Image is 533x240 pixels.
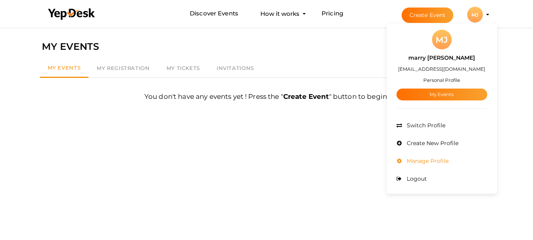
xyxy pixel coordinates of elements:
[465,6,485,23] button: MJ
[432,30,452,49] div: MJ
[166,65,200,71] span: My Tickets
[48,64,81,71] span: My Events
[423,77,460,83] small: Personal Profile
[217,65,254,71] span: Invitations
[322,6,343,21] a: Pricing
[42,39,492,54] div: MY EVENTS
[283,93,329,100] b: Create Event
[144,92,389,107] label: You don't have any events yet ! Press the " " button to begin.
[208,59,262,77] a: Invitations
[40,59,89,78] a: My Events
[467,12,483,18] profile-pic: MJ
[405,157,449,164] span: Manage Profile
[158,59,208,77] a: My Tickets
[402,8,454,23] button: Create Event
[88,59,158,77] a: My Registration
[398,64,485,74] label: [EMAIL_ADDRESS][DOMAIN_NAME]
[405,140,458,147] span: Create New Profile
[258,6,302,21] button: How it works
[396,89,487,100] a: My Events
[190,6,238,21] a: Discover Events
[467,7,483,23] div: MJ
[97,65,150,71] span: My Registration
[408,53,475,62] label: marry [PERSON_NAME]
[405,175,427,182] span: Logout
[405,122,445,129] span: Switch Profile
